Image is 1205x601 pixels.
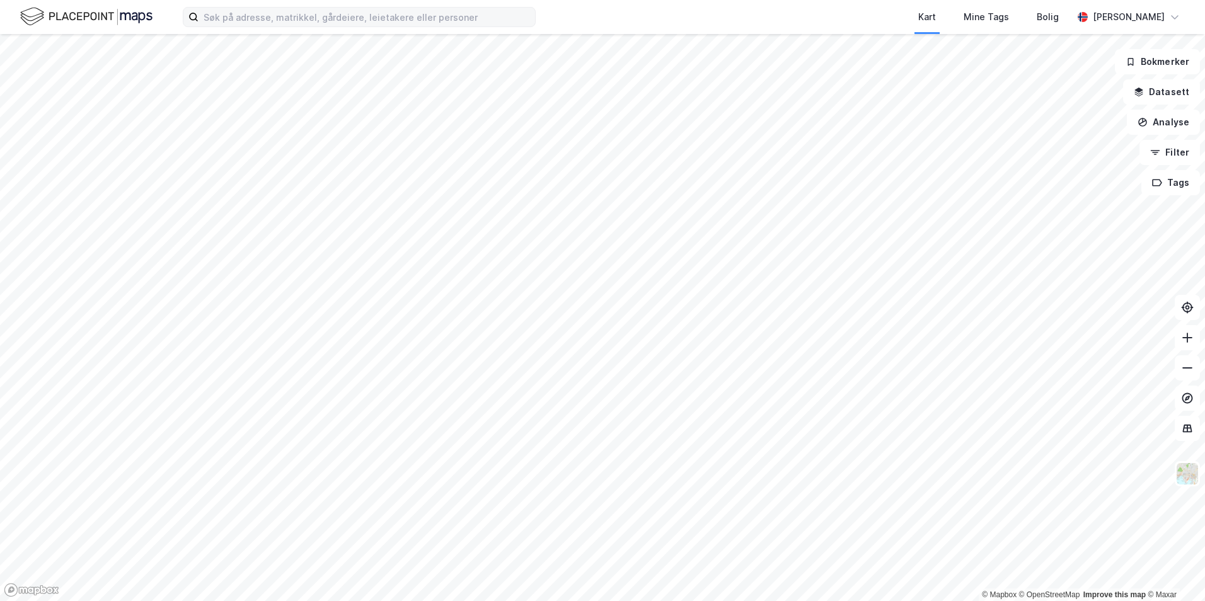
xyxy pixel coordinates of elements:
[1037,9,1059,25] div: Bolig
[1115,49,1200,74] button: Bokmerker
[964,9,1009,25] div: Mine Tags
[1142,541,1205,601] iframe: Chat Widget
[1093,9,1165,25] div: [PERSON_NAME]
[1083,590,1146,599] a: Improve this map
[918,9,936,25] div: Kart
[1175,462,1199,486] img: Z
[4,583,59,597] a: Mapbox homepage
[1127,110,1200,135] button: Analyse
[1142,541,1205,601] div: Kontrollprogram for chat
[20,6,153,28] img: logo.f888ab2527a4732fd821a326f86c7f29.svg
[199,8,535,26] input: Søk på adresse, matrikkel, gårdeiere, leietakere eller personer
[1139,140,1200,165] button: Filter
[1019,590,1080,599] a: OpenStreetMap
[1123,79,1200,105] button: Datasett
[1141,170,1200,195] button: Tags
[982,590,1017,599] a: Mapbox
